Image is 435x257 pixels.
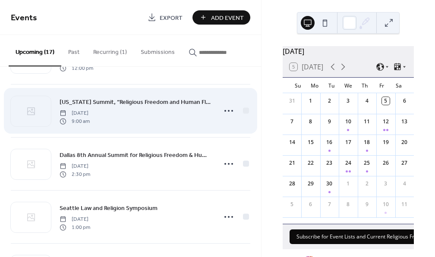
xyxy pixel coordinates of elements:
[325,201,333,208] div: 7
[400,118,408,125] div: 13
[344,118,352,125] div: 10
[356,78,373,93] div: Th
[288,159,296,167] div: 21
[400,138,408,146] div: 20
[306,78,323,93] div: Mo
[325,118,333,125] div: 9
[363,97,371,105] div: 4
[60,117,90,125] span: 9:00 am
[60,110,90,117] span: [DATE]
[325,159,333,167] div: 23
[382,138,390,146] div: 19
[373,78,390,93] div: Fr
[382,118,390,125] div: 12
[60,97,211,107] a: [US_STATE] Summit, “Religious Freedom and Human Flourishing”
[290,78,306,93] div: Su
[11,9,37,26] span: Events
[344,138,352,146] div: 17
[288,118,296,125] div: 7
[390,78,407,93] div: Sa
[60,151,211,160] span: Dallas 8th Annual Summit for Religious Freedom & Human Dignity
[60,204,158,213] span: Seattle Law and Religion Symposium
[400,201,408,208] div: 11
[363,159,371,167] div: 25
[288,201,296,208] div: 5
[307,159,315,167] div: 22
[325,180,333,188] div: 30
[363,201,371,208] div: 9
[325,97,333,105] div: 2
[288,180,296,188] div: 28
[288,97,296,105] div: 31
[288,138,296,146] div: 14
[382,159,390,167] div: 26
[192,10,250,25] button: Add Event
[60,150,211,160] a: Dallas 8th Annual Summit for Religious Freedom & Human Dignity
[60,98,211,107] span: [US_STATE] Summit, “Religious Freedom and Human Flourishing”
[307,180,315,188] div: 29
[363,138,371,146] div: 18
[60,64,93,72] span: 12:00 pm
[400,180,408,188] div: 4
[134,35,182,66] button: Submissions
[307,201,315,208] div: 6
[211,13,244,22] span: Add Event
[344,97,352,105] div: 3
[323,78,340,93] div: Tu
[9,35,61,66] button: Upcoming (17)
[60,170,90,178] span: 2:30 pm
[307,118,315,125] div: 8
[141,10,189,25] a: Export
[86,35,134,66] button: Recurring (1)
[61,35,86,66] button: Past
[160,13,183,22] span: Export
[307,97,315,105] div: 1
[283,46,414,56] div: [DATE]
[60,163,90,170] span: [DATE]
[382,180,390,188] div: 3
[344,180,352,188] div: 1
[344,201,352,208] div: 8
[382,97,390,105] div: 5
[60,223,90,231] span: 1:00 pm
[307,138,315,146] div: 15
[325,138,333,146] div: 16
[344,159,352,167] div: 24
[60,216,90,223] span: [DATE]
[363,180,371,188] div: 2
[60,203,158,213] a: Seattle Law and Religion Symposium
[400,159,408,167] div: 27
[400,97,408,105] div: 6
[340,78,356,93] div: We
[363,118,371,125] div: 11
[382,201,390,208] div: 10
